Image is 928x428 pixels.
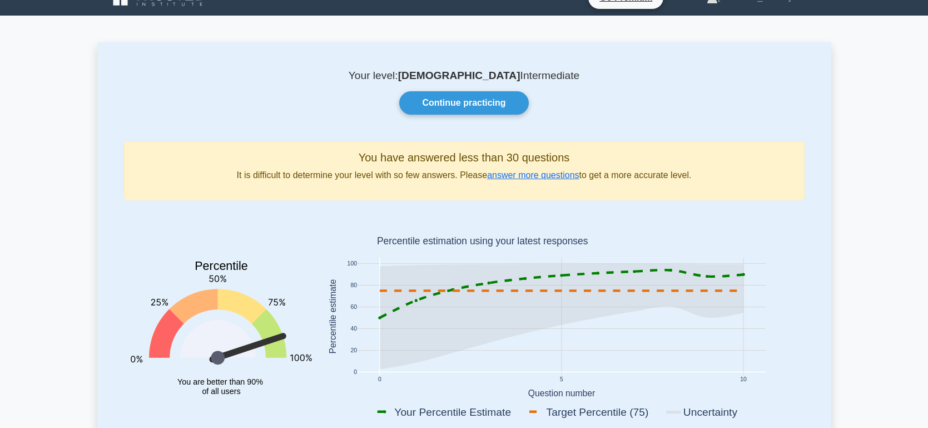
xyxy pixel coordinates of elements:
[124,69,805,82] p: Your level: Intermediate
[347,261,357,267] text: 100
[398,70,520,81] b: [DEMOGRAPHIC_DATA]
[378,377,381,383] text: 0
[376,236,588,247] text: Percentile estimation using your latest responses
[350,326,357,332] text: 40
[560,377,563,383] text: 5
[202,387,240,396] tspan: of all users
[177,377,263,386] tspan: You are better than 90%
[133,151,795,164] h5: You have answered less than 30 questions
[399,91,528,115] a: Continue practicing
[350,304,357,311] text: 60
[354,370,357,376] text: 0
[487,170,579,180] a: answer more questions
[740,377,747,383] text: 10
[350,283,357,289] text: 80
[133,169,795,182] p: It is difficult to determine your level with so few answers. Please to get a more accurate level.
[195,260,248,273] text: Percentile
[350,348,357,354] text: 20
[528,388,595,398] text: Question number
[327,279,337,354] text: Percentile estimate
